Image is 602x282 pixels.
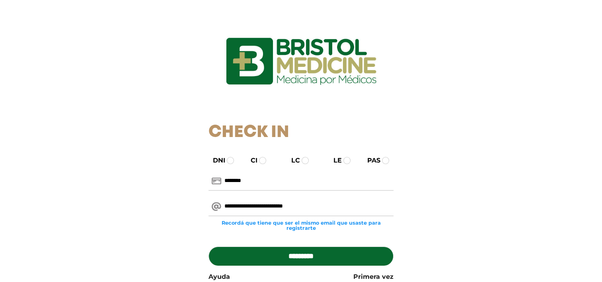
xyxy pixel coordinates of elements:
a: Ayuda [208,272,230,282]
label: CI [244,156,257,165]
label: LE [326,156,342,165]
h1: Check In [208,123,394,143]
label: DNI [206,156,225,165]
label: PAS [360,156,380,165]
label: LC [284,156,300,165]
img: logo_ingresarbristol.jpg [194,10,409,113]
a: Primera vez [353,272,394,282]
small: Recordá que tiene que ser el mismo email que usaste para registrarte [208,220,394,231]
